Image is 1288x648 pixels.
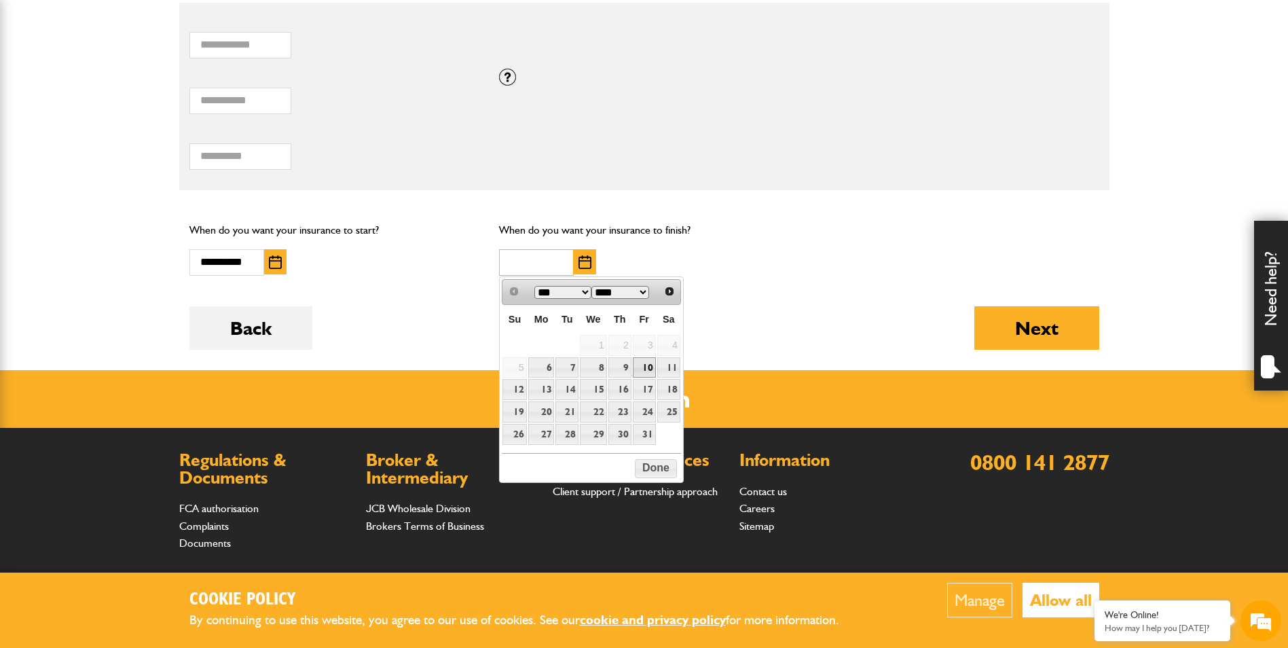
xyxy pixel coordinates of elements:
a: 17 [633,379,656,400]
img: Choose date [269,255,282,269]
div: We're Online! [1105,609,1220,621]
a: 13 [528,379,555,400]
a: 30 [608,424,631,445]
button: Back [189,306,312,350]
a: 24 [633,401,656,422]
span: Monday [534,314,549,325]
h2: Information [739,452,913,469]
a: 27 [528,424,555,445]
a: Brokers Terms of Business [366,520,484,533]
span: Thursday [614,314,626,325]
a: JCB Wholesale Division [366,502,471,515]
a: 6 [528,357,555,378]
p: How may I help you today? [1105,623,1220,633]
button: Manage [947,583,1012,617]
a: 10 [633,357,656,378]
a: 11 [657,357,680,378]
a: 23 [608,401,631,422]
h2: Regulations & Documents [179,452,352,486]
button: Allow all [1023,583,1099,617]
a: 19 [502,401,526,422]
a: 22 [580,401,606,422]
h2: Cookie Policy [189,590,862,611]
button: Next [974,306,1099,350]
span: Tuesday [562,314,573,325]
p: When do you want your insurance to start? [189,221,479,239]
textarea: Type your message and hit 'Enter' [18,246,248,407]
div: Minimize live chat window [223,7,255,39]
a: Documents [179,537,231,550]
em: Start Chat [185,418,246,437]
button: Done [635,459,676,478]
a: Contact us [739,485,787,498]
input: Enter your last name [18,126,248,156]
a: 12 [502,379,526,400]
a: Complaints [179,520,229,533]
a: 21 [555,401,578,422]
input: Enter your email address [18,166,248,196]
a: 9 [608,357,631,378]
a: Client support / Partnership approach [553,485,718,498]
a: cookie and privacy policy [580,612,726,628]
span: Next [664,286,675,297]
h2: Broker & Intermediary [366,452,539,486]
img: Choose date [578,255,591,269]
a: Careers [739,502,775,515]
span: Sunday [509,314,521,325]
a: Sitemap [739,520,774,533]
img: d_20077148190_company_1631870298795_20077148190 [23,75,57,94]
span: Wednesday [586,314,600,325]
span: Saturday [663,314,675,325]
a: 7 [555,357,578,378]
a: 14 [555,379,578,400]
div: Chat with us now [71,76,228,94]
a: 15 [580,379,606,400]
a: 31 [633,424,656,445]
a: 0800 141 2877 [970,449,1109,475]
a: 18 [657,379,680,400]
a: FCA authorisation [179,502,259,515]
a: 26 [502,424,526,445]
p: When do you want your insurance to finish? [499,221,789,239]
p: By continuing to use this website, you agree to our use of cookies. See our for more information. [189,610,862,631]
span: Friday [640,314,649,325]
a: 16 [608,379,631,400]
a: Next [659,281,679,301]
a: 25 [657,401,680,422]
input: Enter your phone number [18,206,248,236]
a: 29 [580,424,606,445]
a: 20 [528,401,555,422]
a: 28 [555,424,578,445]
a: 8 [580,357,606,378]
div: Need help? [1254,221,1288,391]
